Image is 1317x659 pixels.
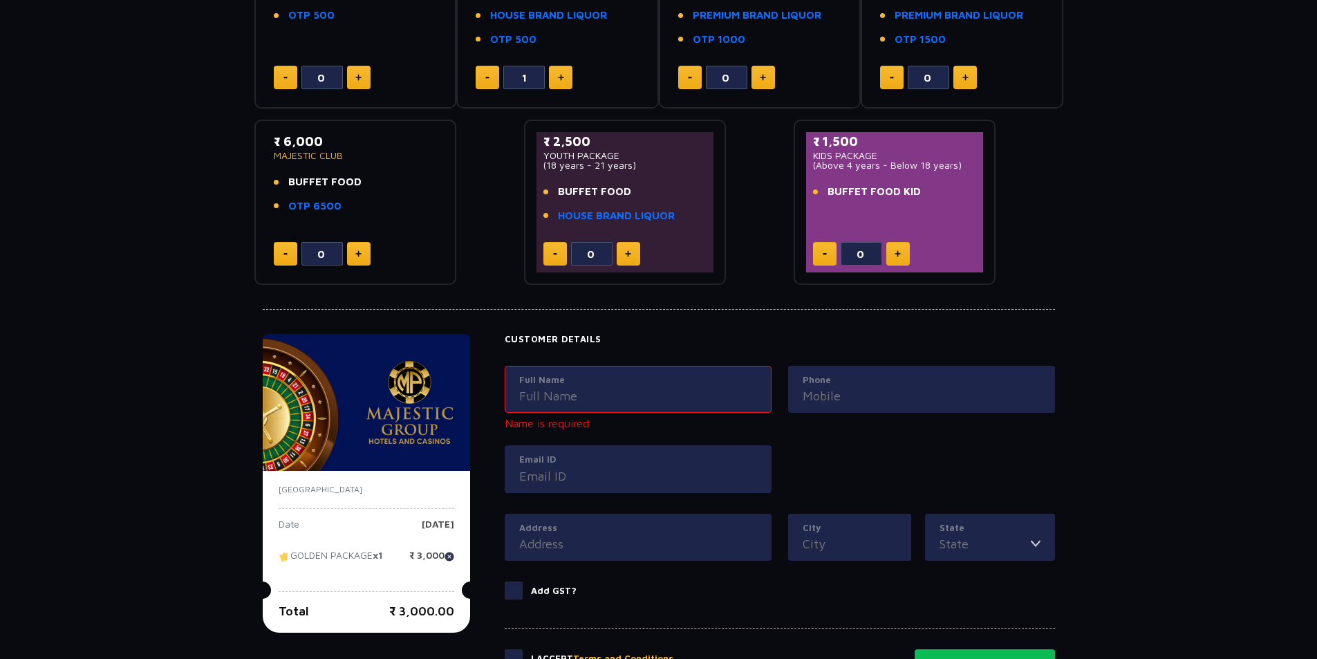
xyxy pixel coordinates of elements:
p: KIDS PACKAGE [813,151,977,160]
input: Full Name [519,387,757,405]
input: Address [519,535,757,553]
p: GOLDEN PACKAGE [279,550,383,571]
img: minus [283,253,288,255]
input: City [803,535,897,553]
a: OTP 500 [490,32,536,48]
p: Date [279,519,299,540]
p: MAJESTIC CLUB [274,151,438,160]
label: Full Name [519,373,757,387]
span: BUFFET FOOD [288,174,362,190]
label: Phone [803,373,1040,387]
img: tikcet [279,550,290,563]
p: (Above 4 years - Below 18 years) [813,160,977,170]
p: ₹ 6,000 [274,132,438,151]
p: [GEOGRAPHIC_DATA] [279,483,454,496]
img: plus [558,74,564,81]
a: OTP 1000 [693,32,745,48]
a: HOUSE BRAND LIQUOR [490,8,607,24]
p: YOUTH PACKAGE [543,151,707,160]
img: minus [283,77,288,79]
img: minus [823,253,827,255]
a: OTP 1500 [895,32,946,48]
img: plus [895,250,901,257]
strong: x1 [373,550,383,561]
p: [DATE] [422,519,454,540]
input: Email ID [519,467,757,485]
p: Total [279,602,309,620]
img: minus [485,77,489,79]
p: Add GST? [531,584,577,598]
img: plus [355,74,362,81]
img: minus [553,253,557,255]
img: majesticPride-banner [263,334,470,471]
a: HOUSE BRAND LIQUOR [558,208,675,224]
a: OTP 6500 [288,198,342,214]
img: toggler icon [1031,535,1040,553]
input: Mobile [803,387,1040,405]
label: City [803,521,897,535]
input: State [940,535,1031,553]
h4: Customer Details [505,334,1055,345]
p: Name is required [505,415,772,431]
img: minus [688,77,692,79]
a: PREMIUM BRAND LIQUOR [693,8,821,24]
label: State [940,521,1040,535]
a: PREMIUM BRAND LIQUOR [895,8,1023,24]
img: plus [760,74,766,81]
img: plus [355,250,362,257]
label: Email ID [519,453,757,467]
p: ₹ 1,500 [813,132,977,151]
p: ₹ 2,500 [543,132,707,151]
span: BUFFET FOOD [558,184,631,200]
img: plus [625,250,631,257]
img: minus [890,77,894,79]
p: ₹ 3,000 [409,550,454,571]
p: (18 years - 21 years) [543,160,707,170]
a: OTP 500 [288,8,335,24]
label: Address [519,521,757,535]
img: plus [962,74,969,81]
span: BUFFET FOOD KID [828,184,921,200]
p: ₹ 3,000.00 [389,602,454,620]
